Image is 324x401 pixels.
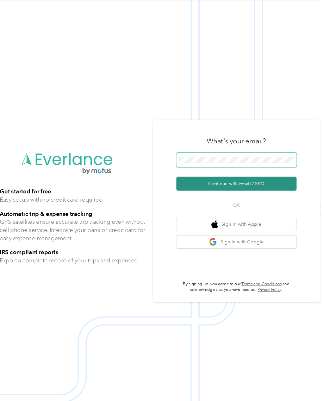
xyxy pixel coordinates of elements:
button: google logoSign in with Google [184,236,298,249]
p: By signing up, you agree to our and acknowledge that you have read our . [184,280,298,291]
a: Terms and Conditions [246,280,283,285]
strong: Automatic trip & expense tracking [17,212,104,219]
p: GPS satellites ensure accurate trip tracking even without cell phone service. Integrate your bank... [17,220,155,243]
p: Export a complete record of your trips and expenses. [17,256,148,264]
span: OR [230,204,252,211]
img: apple logo [217,222,223,230]
button: apple logoSign in with Apple [184,220,298,232]
h3: What's your email? [213,142,269,151]
a: Privacy Policy [261,285,283,290]
button: Continue with Email / SSO [184,181,298,194]
p: Easy set up with no credit card required [17,199,114,207]
strong: IRS compliant reports [17,249,72,255]
img: google logo [215,239,223,247]
strong: Get started for free [17,191,65,198]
